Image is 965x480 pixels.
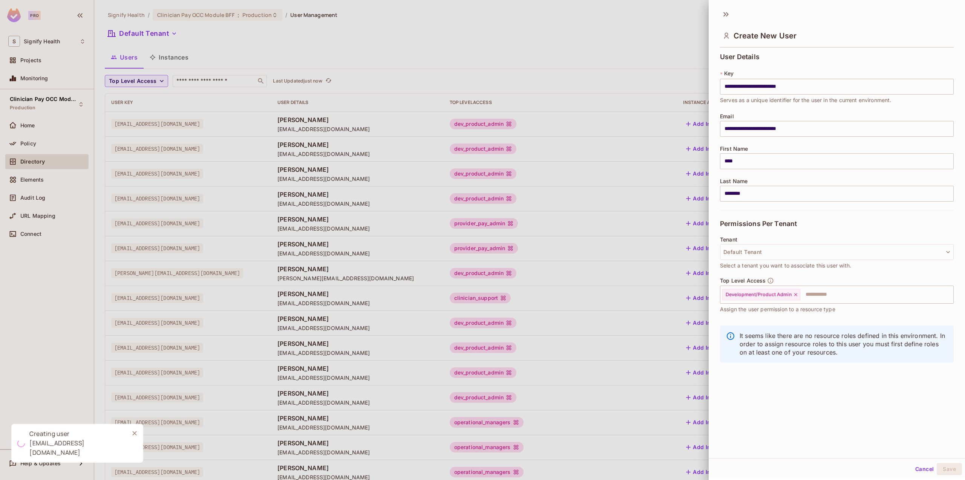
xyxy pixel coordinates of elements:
[734,31,797,40] span: Create New User
[720,96,891,104] span: Serves as a unique identifier for the user in the current environment.
[720,220,797,228] span: Permissions Per Tenant
[720,146,748,152] span: First Name
[720,237,737,243] span: Tenant
[720,113,734,119] span: Email
[740,332,948,356] p: It seems like there are no resource roles defined in this environment. In order to assign resourc...
[726,292,792,298] span: Development/Product Admin
[722,289,800,300] div: Development/Product Admin
[937,463,962,475] button: Save
[950,294,951,295] button: Open
[720,178,747,184] span: Last Name
[720,53,760,61] span: User Details
[29,429,123,457] div: Creating user [EMAIL_ADDRESS][DOMAIN_NAME]
[720,261,851,270] span: Select a tenant you want to associate this user with.
[912,463,937,475] button: Cancel
[720,278,766,284] span: Top Level Access
[720,244,954,260] button: Default Tenant
[720,305,835,313] span: Assign the user permission to a resource type
[129,428,140,439] button: Close
[724,70,734,76] span: Key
